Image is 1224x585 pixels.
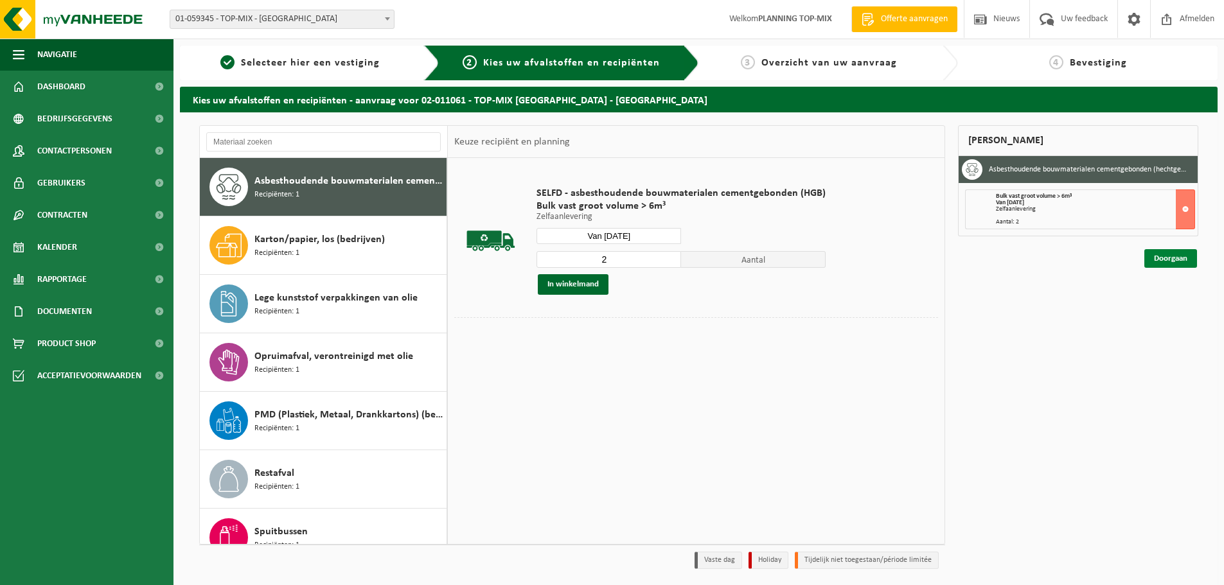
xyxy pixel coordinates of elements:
[37,167,85,199] span: Gebruikers
[200,158,447,216] button: Asbesthoudende bouwmaterialen cementgebonden (hechtgebonden) Recipiënten: 1
[463,55,477,69] span: 2
[254,407,443,423] span: PMD (Plastiek, Metaal, Drankkartons) (bedrijven)
[206,132,441,152] input: Materiaal zoeken
[537,187,826,200] span: SELFD - asbesthoudende bouwmaterialen cementgebonden (HGB)
[254,306,299,318] span: Recipiënten: 1
[37,71,85,103] span: Dashboard
[37,360,141,392] span: Acceptatievoorwaarden
[254,364,299,376] span: Recipiënten: 1
[254,173,443,189] span: Asbesthoudende bouwmaterialen cementgebonden (hechtgebonden)
[200,509,447,567] button: Spuitbussen Recipiënten: 1
[1070,58,1127,68] span: Bevestiging
[254,539,299,552] span: Recipiënten: 1
[200,216,447,275] button: Karton/papier, los (bedrijven) Recipiënten: 1
[37,327,96,360] span: Product Shop
[254,524,308,539] span: Spuitbussen
[37,231,77,263] span: Kalender
[254,189,299,201] span: Recipiënten: 1
[170,10,394,28] span: 01-059345 - TOP-MIX - Oostende
[996,206,1194,213] div: Zelfaanlevering
[200,275,447,333] button: Lege kunststof verpakkingen van olie Recipiënten: 1
[170,10,395,29] span: 01-059345 - TOP-MIX - Oostende
[989,159,1188,180] h3: Asbesthoudende bouwmaterialen cementgebonden (hechtgebonden)
[241,58,380,68] span: Selecteer hier een vestiging
[996,193,1072,200] span: Bulk vast groot volume > 6m³
[180,87,1218,112] h2: Kies uw afvalstoffen en recipiënten - aanvraag voor 02-011061 - TOP-MIX [GEOGRAPHIC_DATA] - [GEOG...
[538,274,608,295] button: In winkelmand
[958,125,1198,156] div: [PERSON_NAME]
[795,552,939,569] li: Tijdelijk niet toegestaan/période limitée
[851,6,957,32] a: Offerte aanvragen
[254,466,294,481] span: Restafval
[254,247,299,259] span: Recipiënten: 1
[37,263,87,295] span: Rapportage
[996,199,1024,206] strong: Van [DATE]
[200,450,447,509] button: Restafval Recipiënten: 1
[254,290,418,306] span: Lege kunststof verpakkingen van olie
[695,552,742,569] li: Vaste dag
[37,103,112,135] span: Bedrijfsgegevens
[996,219,1194,225] div: Aantal: 2
[37,199,87,231] span: Contracten
[537,228,681,244] input: Selecteer datum
[220,55,235,69] span: 1
[254,349,413,364] span: Opruimafval, verontreinigd met olie
[186,55,414,71] a: 1Selecteer hier een vestiging
[749,552,788,569] li: Holiday
[878,13,951,26] span: Offerte aanvragen
[483,58,660,68] span: Kies uw afvalstoffen en recipiënten
[254,423,299,435] span: Recipiënten: 1
[1049,55,1063,69] span: 4
[37,295,92,327] span: Documenten
[1144,249,1197,268] a: Doorgaan
[761,58,897,68] span: Overzicht van uw aanvraag
[537,200,826,213] span: Bulk vast groot volume > 6m³
[200,392,447,450] button: PMD (Plastiek, Metaal, Drankkartons) (bedrijven) Recipiënten: 1
[37,39,77,71] span: Navigatie
[200,333,447,392] button: Opruimafval, verontreinigd met olie Recipiënten: 1
[254,481,299,493] span: Recipiënten: 1
[537,213,826,222] p: Zelfaanlevering
[448,126,576,158] div: Keuze recipiënt en planning
[758,14,832,24] strong: PLANNING TOP-MIX
[37,135,112,167] span: Contactpersonen
[741,55,755,69] span: 3
[254,232,385,247] span: Karton/papier, los (bedrijven)
[681,251,826,268] span: Aantal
